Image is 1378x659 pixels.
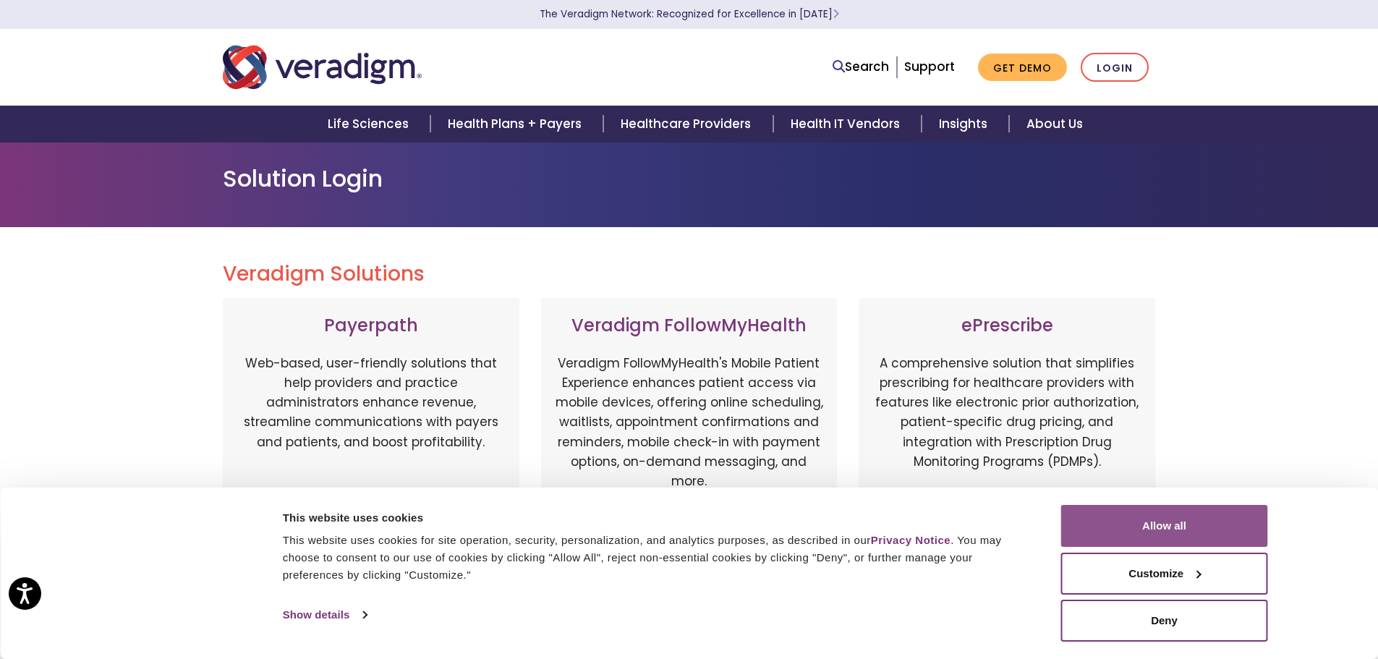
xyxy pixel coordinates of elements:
[540,7,839,21] a: The Veradigm Network: Recognized for Excellence in [DATE]Learn More
[904,58,955,75] a: Support
[978,54,1067,82] a: Get Demo
[556,354,823,491] p: Veradigm FollowMyHealth's Mobile Patient Experience enhances patient access via mobile devices, o...
[603,106,773,143] a: Healthcare Providers
[223,165,1156,192] h1: Solution Login
[833,57,889,77] a: Search
[430,106,603,143] a: Health Plans + Payers
[773,106,922,143] a: Health IT Vendors
[237,315,505,336] h3: Payerpath
[1081,53,1149,82] a: Login
[283,532,1029,584] div: This website uses cookies for site operation, security, personalization, and analytics purposes, ...
[871,534,950,546] a: Privacy Notice
[223,262,1156,286] h2: Veradigm Solutions
[283,509,1029,527] div: This website uses cookies
[1061,505,1268,547] button: Allow all
[1009,106,1100,143] a: About Us
[873,315,1141,336] h3: ePrescribe
[223,43,422,91] img: Veradigm logo
[237,354,505,506] p: Web-based, user-friendly solutions that help providers and practice administrators enhance revenu...
[833,7,839,21] span: Learn More
[1061,600,1268,642] button: Deny
[1061,553,1268,595] button: Customize
[310,106,430,143] a: Life Sciences
[556,315,823,336] h3: Veradigm FollowMyHealth
[873,354,1141,506] p: A comprehensive solution that simplifies prescribing for healthcare providers with features like ...
[283,604,367,626] a: Show details
[922,106,1009,143] a: Insights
